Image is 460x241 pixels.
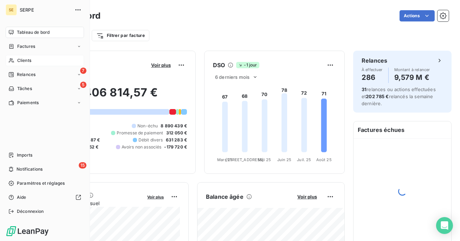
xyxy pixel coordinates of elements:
[366,94,389,99] span: 202 785 €
[164,144,187,150] span: -179 720 €
[6,83,84,94] a: 5Tâches
[206,192,244,201] h6: Balance âgée
[80,68,86,74] span: 7
[17,194,26,201] span: Aide
[17,180,65,186] span: Paramètres et réglages
[6,27,84,38] a: Tableau de bord
[362,87,436,106] span: relances ou actions effectuées et relancés la semaine dernière.
[6,97,84,108] a: Paiements
[354,121,451,138] h6: Factures échues
[17,85,32,92] span: Tâches
[436,217,453,234] div: Open Intercom Messenger
[6,150,84,161] a: Imports
[6,55,84,66] a: Clients
[297,157,311,162] tspan: Juil. 25
[362,56,387,65] h6: Relances
[215,74,250,80] span: 6 derniers mois
[92,30,149,41] button: Filtrer par facture
[226,157,264,162] tspan: [STREET_ADDRESS]
[161,123,187,129] span: 8 890 439 €
[20,7,70,13] span: SERPE
[151,62,171,68] span: Voir plus
[17,57,31,64] span: Clients
[217,157,233,162] tspan: Mars 25
[316,157,332,162] tspan: Août 25
[17,71,35,78] span: Relances
[40,199,142,207] span: Chiffre d'affaires mensuel
[400,10,435,21] button: Actions
[295,194,319,200] button: Voir plus
[394,68,430,72] span: Montant à relancer
[236,62,259,68] span: -1 jour
[40,85,187,107] h2: 13 406 814,57 €
[166,130,187,136] span: 312 050 €
[6,226,49,237] img: Logo LeanPay
[6,178,84,189] a: Paramètres et réglages
[277,157,292,162] tspan: Juin 25
[17,152,32,158] span: Imports
[6,41,84,52] a: Factures
[137,123,158,129] span: Non-échu
[6,4,17,15] div: SE
[297,194,317,199] span: Voir plus
[6,69,84,80] a: 7Relances
[17,166,43,172] span: Notifications
[17,43,35,50] span: Factures
[117,130,163,136] span: Promesse de paiement
[17,29,50,36] span: Tableau de bord
[213,61,225,69] h6: DSO
[362,68,383,72] span: À effectuer
[258,157,271,162] tspan: Mai 25
[166,137,187,143] span: 631 283 €
[145,194,166,200] button: Voir plus
[17,208,44,215] span: Déconnexion
[362,72,383,83] h4: 286
[6,192,84,203] a: Aide
[80,82,86,88] span: 5
[147,195,164,199] span: Voir plus
[17,100,39,106] span: Paiements
[149,62,173,68] button: Voir plus
[79,162,86,169] span: 15
[122,144,162,150] span: Avoirs non associés
[138,137,163,143] span: Débit divers
[362,87,367,92] span: 31
[394,72,430,83] h4: 9,579 M €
